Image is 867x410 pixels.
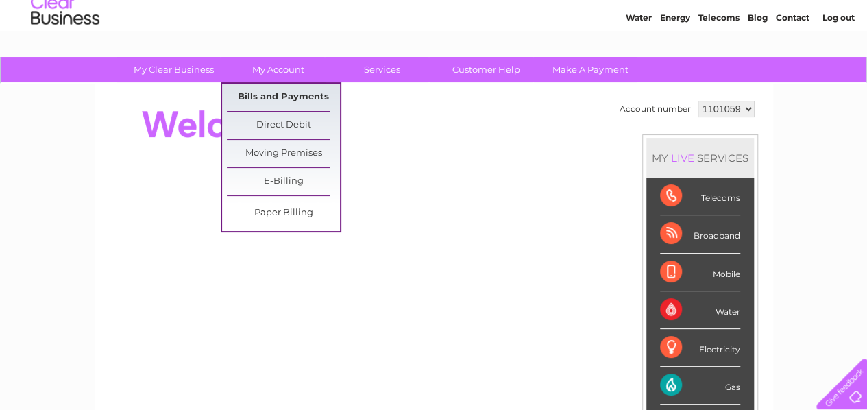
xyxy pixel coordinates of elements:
a: Customer Help [430,57,543,82]
a: Services [326,57,439,82]
a: Bills and Payments [227,84,340,111]
a: My Clear Business [117,57,230,82]
div: Telecoms [660,178,740,215]
div: Broadband [660,215,740,253]
a: Direct Debit [227,112,340,139]
a: Moving Premises [227,140,340,167]
div: Electricity [660,329,740,367]
a: My Account [221,57,334,82]
div: MY SERVICES [646,138,754,178]
div: Water [660,291,740,329]
a: 0333 014 3131 [609,7,703,24]
a: E-Billing [227,168,340,195]
a: Paper Billing [227,200,340,227]
a: Blog [748,58,768,69]
a: Telecoms [698,58,740,69]
div: Gas [660,367,740,405]
a: Make A Payment [534,57,647,82]
a: Water [626,58,652,69]
div: LIVE [668,152,697,165]
img: logo.png [30,36,100,77]
div: Clear Business is a trading name of Verastar Limited (registered in [GEOGRAPHIC_DATA] No. 3667643... [110,8,758,67]
a: Energy [660,58,690,69]
a: Log out [822,58,854,69]
td: Account number [616,97,694,121]
a: Contact [776,58,809,69]
div: Mobile [660,254,740,291]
